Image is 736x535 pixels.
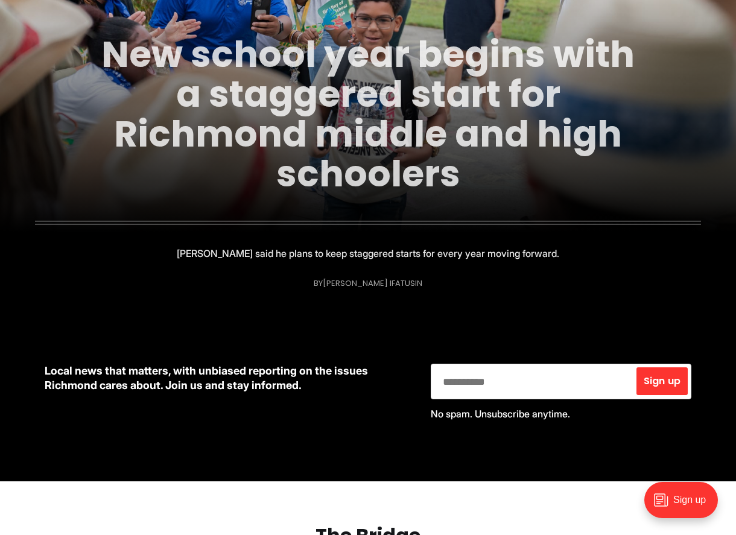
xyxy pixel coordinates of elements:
span: No spam. Unsubscribe anytime. [431,408,570,420]
p: [PERSON_NAME] said he plans to keep staggered starts for every year moving forward. [177,245,559,262]
a: New school year begins with a staggered start for Richmond middle and high schoolers [101,29,635,199]
p: Local news that matters, with unbiased reporting on the issues Richmond cares about. Join us and ... [45,364,411,393]
button: Sign up [636,367,688,395]
div: By [314,279,422,288]
iframe: portal-trigger [634,476,736,535]
span: Sign up [644,376,680,386]
a: [PERSON_NAME] Ifatusin [323,277,422,289]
